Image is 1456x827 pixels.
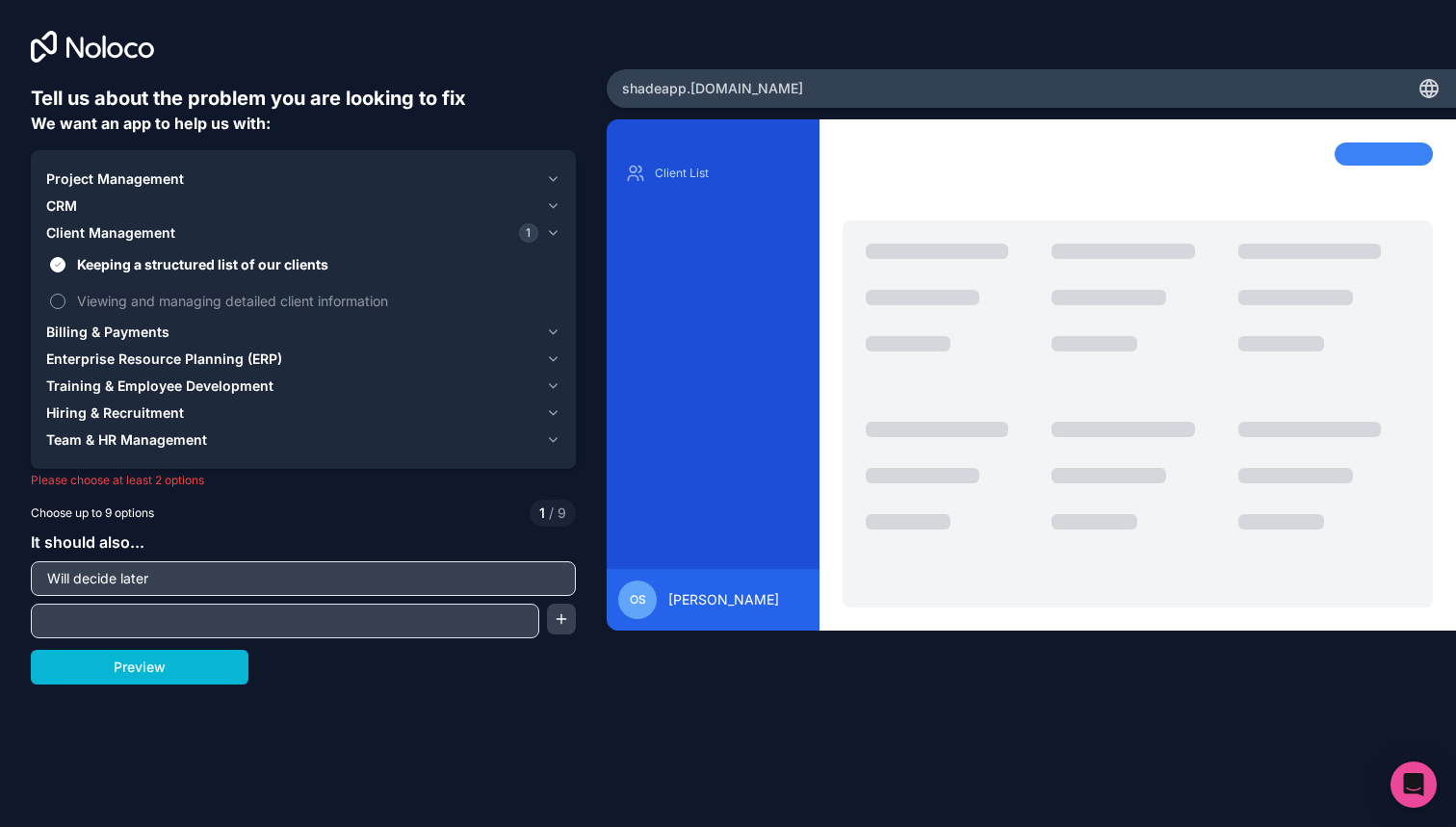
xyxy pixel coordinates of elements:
p: Please choose at least 2 options [31,473,576,488]
span: We want an app to help us with: [31,114,271,133]
div: Client Management1 [46,246,560,319]
button: Viewing and managing detailed client information [50,294,65,309]
span: OS [630,592,646,607]
span: Enterprise Resource Planning (ERP) [46,349,282,369]
button: Client Management1 [46,220,560,246]
span: Team & HR Management [46,430,207,450]
button: Hiring & Recruitment [46,400,560,426]
div: Open Intercom Messenger [1391,762,1437,808]
button: CRM [46,193,560,220]
span: Project Management [46,169,184,189]
span: Billing & Payments [46,323,169,342]
span: Hiring & Recruitment [46,403,184,423]
span: It should also... [31,532,144,552]
button: Project Management [46,166,560,193]
button: Team & HR Management [46,426,560,453]
button: Keeping a structured list of our clients [50,257,65,272]
button: Training & Employee Development [46,373,560,400]
span: Viewing and managing detailed client information [77,291,557,311]
span: shadeapp .[DOMAIN_NAME] [622,79,803,98]
div: scrollable content [622,158,804,554]
button: Billing & Payments [46,319,560,346]
span: 1 [539,504,545,523]
span: / [549,504,554,521]
span: Training & Employee Development [46,376,273,396]
button: Enterprise Resource Planning (ERP) [46,346,560,373]
button: Preview [31,650,248,685]
span: 9 [545,504,566,523]
p: Client List [655,166,800,181]
span: Client Management [46,223,175,243]
span: Keeping a structured list of our clients [77,254,557,274]
span: [PERSON_NAME] [668,590,779,609]
span: Choose up to 9 options [31,504,154,522]
span: CRM [46,196,77,216]
h6: Tell us about the problem you are looking to fix [31,85,576,112]
span: 1 [519,223,538,243]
